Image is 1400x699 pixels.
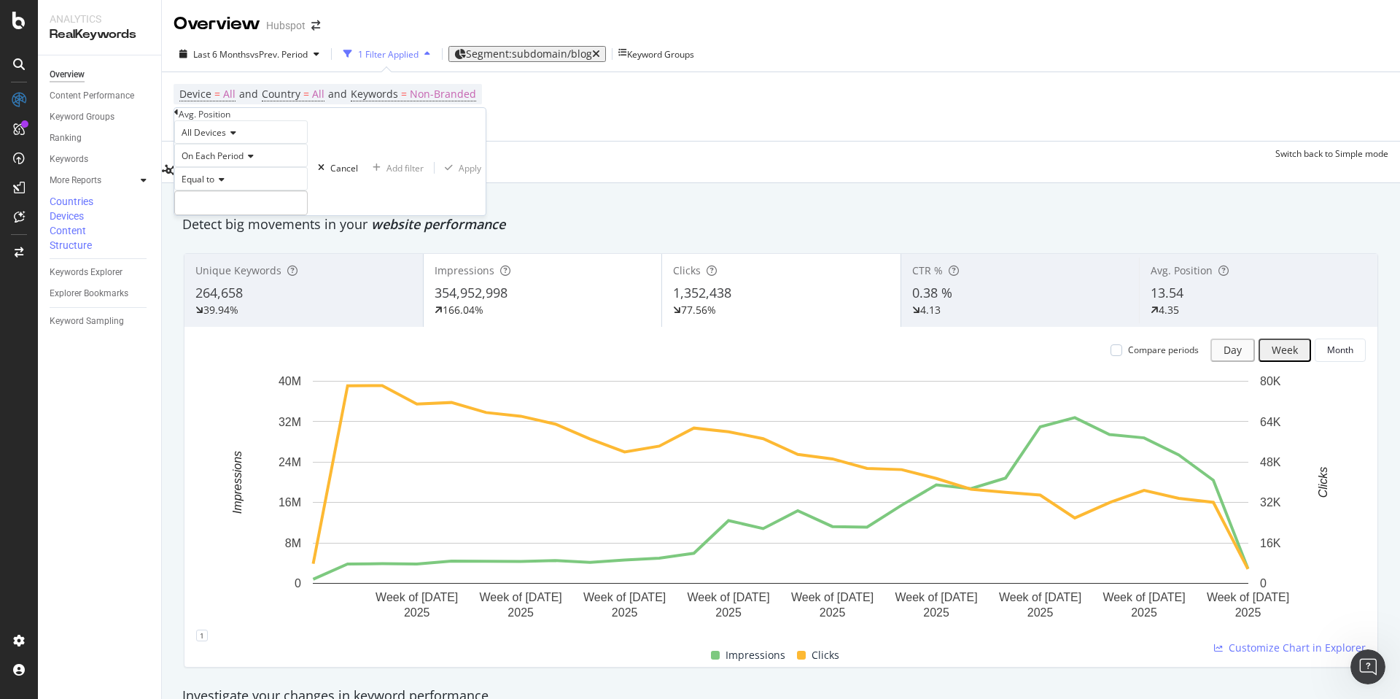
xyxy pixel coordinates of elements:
span: Clicks [673,263,701,277]
text: 2025 [1131,606,1157,619]
text: 2025 [1235,606,1261,619]
text: Week of [DATE] [999,591,1081,603]
span: CTR % [912,263,943,277]
div: Cancel [330,162,358,174]
text: 2025 [715,606,742,619]
div: Week [1272,344,1298,356]
text: 64K [1260,415,1281,428]
text: 16K [1260,537,1281,549]
text: 40M [279,375,301,387]
span: Last 6 Months [193,48,250,61]
text: Clicks [1317,467,1329,498]
text: 32K [1260,496,1281,509]
span: 13.54 [1151,284,1183,301]
text: Week of [DATE] [791,591,874,603]
span: Impressions [435,263,494,277]
a: Devices [50,209,151,223]
a: More Reports [50,173,136,188]
span: Equal to [182,173,214,185]
button: Day [1210,339,1255,362]
div: Keyword Groups [627,48,694,61]
text: 16M [279,496,301,509]
div: Devices [50,209,84,223]
text: 2025 [612,606,638,619]
text: Week of [DATE] [1102,591,1185,603]
span: website performance [371,215,505,233]
a: Overview [50,67,151,82]
div: Avg. Position [179,108,230,120]
text: 2025 [923,606,949,619]
button: Keyword Groups [618,42,694,66]
div: 4.35 [1159,303,1179,317]
div: Add filter [386,162,424,174]
span: 0.38 % [912,284,952,301]
div: 39.94% [203,303,238,317]
div: Switch back to Simple mode [1275,147,1388,160]
a: Ranking [50,131,151,146]
span: 264,658 [195,284,243,301]
a: Content Performance [50,88,151,104]
span: All [312,84,324,104]
text: 0 [1260,577,1267,590]
svg: A chart. [196,374,1366,627]
text: 80K [1260,375,1281,387]
text: Week of [DATE] [688,591,770,603]
a: Keywords [50,152,151,167]
span: 1,352,438 [673,284,731,301]
span: Unique Keywords [195,263,281,277]
div: arrow-right-arrow-left [311,20,320,31]
text: 2025 [404,606,430,619]
span: Country [262,87,300,101]
button: Segment:subdomain/blog [448,46,606,62]
span: = [401,87,407,101]
div: More Reports [50,173,101,188]
a: Keyword Sampling [50,314,151,329]
button: 1 Filter Applied [338,42,436,66]
text: 32M [279,415,301,428]
div: Countries [50,194,93,209]
a: Keyword Groups [50,109,151,125]
span: and [239,87,258,101]
div: Keyword Groups [50,109,114,125]
a: Customize Chart in Explorer [1214,641,1366,655]
span: 354,952,998 [435,284,507,301]
span: On Each Period [182,150,244,162]
text: Week of [DATE] [583,591,666,603]
text: 8M [285,537,301,549]
div: Keywords [50,152,88,167]
button: Add filter [362,161,428,175]
span: vs Prev. Period [250,48,308,61]
button: Cancel [308,120,362,215]
div: Ranking [50,131,82,146]
button: Switch back to Simple mode [1269,142,1388,165]
div: Structure [50,238,92,252]
a: Content [50,223,151,238]
div: Hubspot [266,18,306,33]
div: Analytics [50,12,149,26]
text: 48K [1260,456,1281,468]
button: Week [1259,339,1311,362]
span: and [328,87,347,101]
button: Last 6 MonthsvsPrev. Period [174,42,325,66]
a: Structure [50,238,151,252]
div: Content [50,223,86,238]
text: 2025 [820,606,846,619]
span: Non-Branded [410,84,476,104]
text: 0 [295,577,301,590]
button: Month [1315,339,1366,362]
span: Clicks [812,646,839,664]
span: Segment: subdomain/blog [466,47,592,61]
div: Day [1224,344,1242,356]
text: Week of [DATE] [376,591,458,603]
span: Impressions [726,646,785,664]
span: All [223,84,236,104]
a: Explorer Bookmarks [50,286,151,301]
div: RealKeywords [50,26,149,43]
div: Keyword Sampling [50,314,124,329]
div: 4.13 [920,303,941,317]
span: = [303,87,309,101]
text: 24M [279,456,301,468]
div: Overview [50,67,85,82]
div: Overview [174,12,260,36]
